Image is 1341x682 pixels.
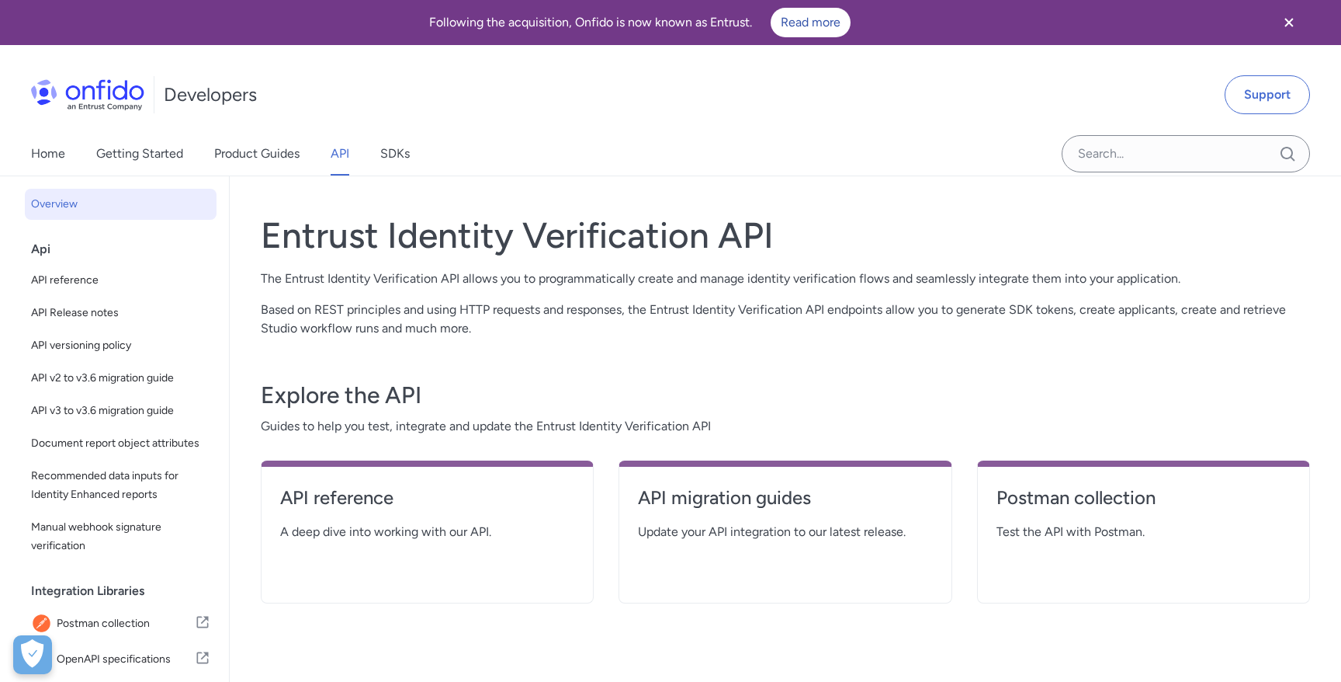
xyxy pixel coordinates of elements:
[1260,3,1318,42] button: Close banner
[31,304,210,322] span: API Release notes
[25,363,217,394] a: API v2 to v3.6 migration guide
[25,512,217,562] a: Manual webhook signature verification
[261,417,1310,436] span: Guides to help you test, integrate and update the Entrust Identity Verification API
[638,485,932,523] a: API migration guides
[1280,13,1298,32] svg: Close banner
[331,132,349,176] a: API
[25,428,217,459] a: Document report object attributes
[25,607,217,641] a: IconPostman collectionPostman collection
[31,132,65,176] a: Home
[31,336,210,355] span: API versioning policy
[31,195,210,214] span: Overview
[31,271,210,290] span: API reference
[31,576,223,607] div: Integration Libraries
[25,395,217,426] a: API v3 to v3.6 migration guide
[996,485,1291,523] a: Postman collection
[31,234,223,265] div: Api
[31,518,210,555] span: Manual webhook signature verification
[13,635,52,674] button: Open Preferences
[31,402,210,420] span: API v3 to v3.6 migration guide
[261,380,1310,411] h3: Explore the API
[31,79,144,110] img: Onfido Logo
[280,485,574,523] a: API reference
[164,82,257,107] h1: Developers
[25,298,217,329] a: API Release notes
[25,642,217,677] a: IconOpenAPI specificationsOpenAPI specifications
[31,434,210,453] span: Document report object attributes
[996,485,1291,510] h4: Postman collection
[25,265,217,296] a: API reference
[261,270,1310,288] p: The Entrust Identity Verification API allows you to programmatically create and manage identity v...
[1225,75,1310,114] a: Support
[96,132,183,176] a: Getting Started
[380,132,410,176] a: SDKs
[280,523,574,541] span: A deep dive into working with our API.
[638,485,932,510] h4: API migration guides
[57,613,195,635] span: Postman collection
[280,485,574,510] h4: API reference
[996,523,1291,541] span: Test the API with Postman.
[25,461,217,510] a: Recommended data inputs for Identity Enhanced reports
[1062,135,1310,172] input: Onfido search input field
[31,467,210,504] span: Recommended data inputs for Identity Enhanced reports
[771,8,851,37] a: Read more
[13,635,52,674] div: Cookie Preferences
[31,613,57,635] img: IconPostman collection
[31,369,210,388] span: API v2 to v3.6 migration guide
[261,301,1310,338] p: Based on REST principles and using HTTP requests and responses, the Entrust Identity Verification...
[57,649,195,670] span: OpenAPI specifications
[214,132,300,176] a: Product Guides
[261,214,1310,257] h1: Entrust Identity Verification API
[19,8,1260,37] div: Following the acquisition, Onfido is now known as Entrust.
[25,330,217,361] a: API versioning policy
[25,189,217,220] a: Overview
[638,523,932,541] span: Update your API integration to our latest release.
